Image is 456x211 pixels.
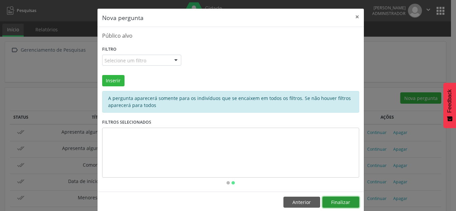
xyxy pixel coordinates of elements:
[102,32,359,40] p: Público alvo
[231,180,236,185] i: fiber_manual_record
[102,117,151,128] label: Filtros selecionados
[443,83,456,128] button: Feedback - Mostrar pesquisa
[102,75,125,86] button: Inserir
[102,13,144,22] h5: Nova pergunta
[102,44,117,55] label: Filtro
[447,89,453,113] span: Feedback
[283,197,320,208] button: Anterior
[104,57,146,64] span: Selecione um filtro
[226,180,231,185] i: fiber_manual_record
[102,91,359,113] div: A pergunta aparecerá somente para os indivíduos que se encaixem em todos os filtros. Se não houve...
[351,9,364,25] button: Close
[322,197,359,208] button: Finalizar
